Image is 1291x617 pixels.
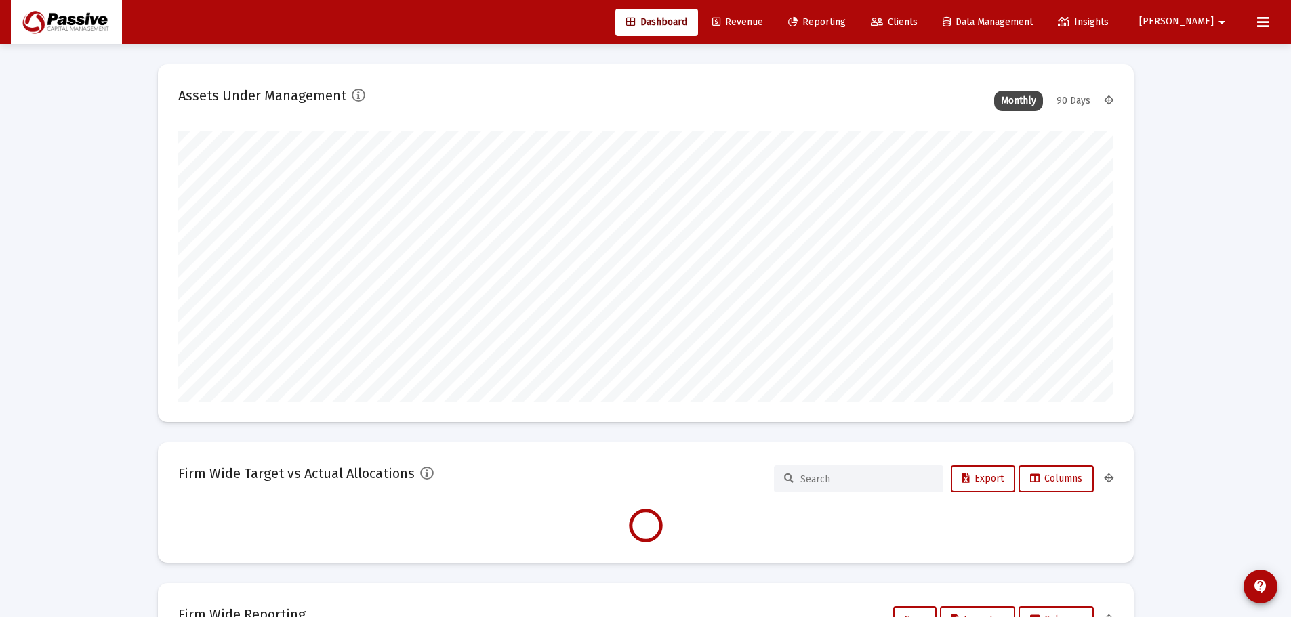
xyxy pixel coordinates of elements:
mat-icon: arrow_drop_down [1214,9,1230,36]
h2: Firm Wide Target vs Actual Allocations [178,463,415,484]
button: Columns [1019,465,1094,492]
button: Export [951,465,1015,492]
span: Export [962,473,1004,484]
span: [PERSON_NAME] [1139,16,1214,28]
span: Insights [1058,16,1109,28]
span: Clients [871,16,918,28]
span: Dashboard [626,16,687,28]
span: Columns [1030,473,1082,484]
a: Reporting [777,9,857,36]
h2: Assets Under Management [178,85,346,106]
a: Data Management [932,9,1044,36]
a: Dashboard [615,9,698,36]
a: Revenue [701,9,774,36]
input: Search [800,473,933,485]
a: Clients [860,9,928,36]
img: Dashboard [21,9,112,36]
div: 90 Days [1050,91,1097,111]
span: Reporting [788,16,846,28]
a: Insights [1047,9,1120,36]
div: Monthly [994,91,1043,111]
span: Data Management [943,16,1033,28]
span: Revenue [712,16,763,28]
mat-icon: contact_support [1252,578,1269,595]
button: [PERSON_NAME] [1123,8,1246,35]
